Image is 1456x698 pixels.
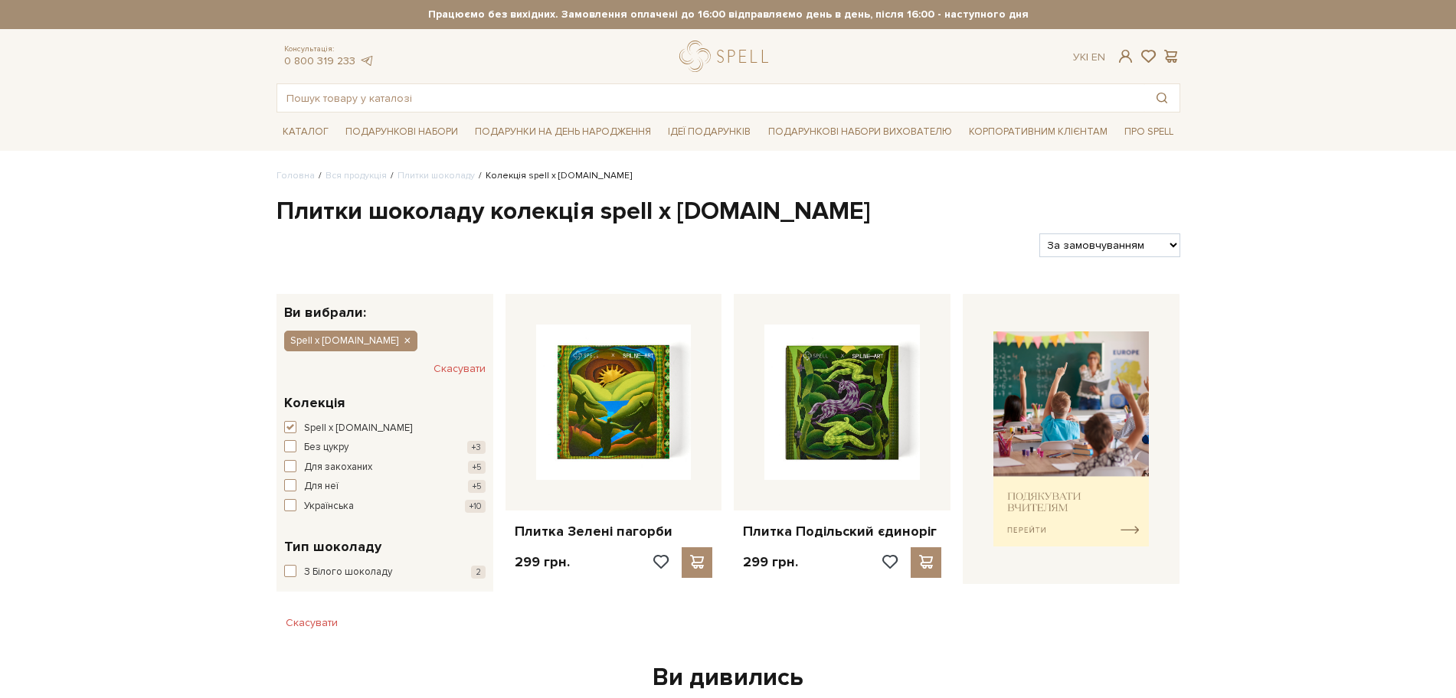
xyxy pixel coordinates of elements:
a: logo [679,41,775,72]
a: Подарункові набори вихователю [762,119,958,145]
a: Плитка Подільский єдиноріг [743,523,941,540]
a: Вся продукція [326,170,387,181]
button: Скасувати [434,357,486,381]
strong: Працюємо без вихідних. Замовлення оплачені до 16:00 відправляємо день в день, після 16:00 - насту... [276,8,1180,21]
button: Скасувати [276,611,347,635]
span: +5 [468,480,486,493]
h1: Плитки шоколаду колекція spell x [DOMAIN_NAME] [276,196,1180,228]
a: Плитки шоколаду [398,170,475,181]
span: Тип шоколаду [284,537,381,557]
a: Корпоративним клієнтам [963,119,1114,145]
span: +3 [467,441,486,454]
li: Колекція spell x [DOMAIN_NAME] [475,169,632,183]
p: 299 грн. [743,553,798,571]
img: banner [993,331,1149,546]
div: Ви дивились [286,662,1171,694]
span: Для неї [304,479,339,494]
a: Плитка Зелені пагорби [515,523,713,540]
span: Українська [304,499,354,514]
a: telegram [359,54,375,67]
button: Українська +10 [284,499,486,514]
span: З Білого шоколаду [304,565,392,580]
a: Ідеї подарунків [662,120,757,144]
span: Без цукру [304,440,348,455]
span: Колекція [284,393,345,413]
button: Для закоханих +5 [284,460,486,475]
button: Spell x [DOMAIN_NAME] [284,331,417,351]
span: +5 [468,461,486,474]
a: En [1091,51,1105,64]
span: Spell x [DOMAIN_NAME] [290,334,398,347]
p: 299 грн. [515,553,570,571]
span: | [1086,51,1088,64]
a: Про Spell [1118,120,1180,144]
button: Для неї +5 [284,479,486,494]
a: Подарункові набори [339,120,464,144]
a: Головна [276,170,315,181]
input: Пошук товару у каталозі [277,84,1144,112]
button: Spell x [DOMAIN_NAME] [284,421,486,436]
div: Ук [1073,51,1105,64]
a: Подарунки на День народження [469,120,657,144]
span: +10 [465,500,486,513]
button: Без цукру +3 [284,440,486,455]
div: Ви вибрали: [276,294,493,319]
span: 2 [471,566,486,579]
span: Консультація: [284,44,375,54]
span: Для закоханих [304,460,372,475]
button: З Білого шоколаду 2 [284,565,486,580]
span: Spell x [DOMAIN_NAME] [304,421,412,436]
a: 0 800 319 233 [284,54,355,67]
button: Пошук товару у каталозі [1144,84,1180,112]
a: Каталог [276,120,335,144]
